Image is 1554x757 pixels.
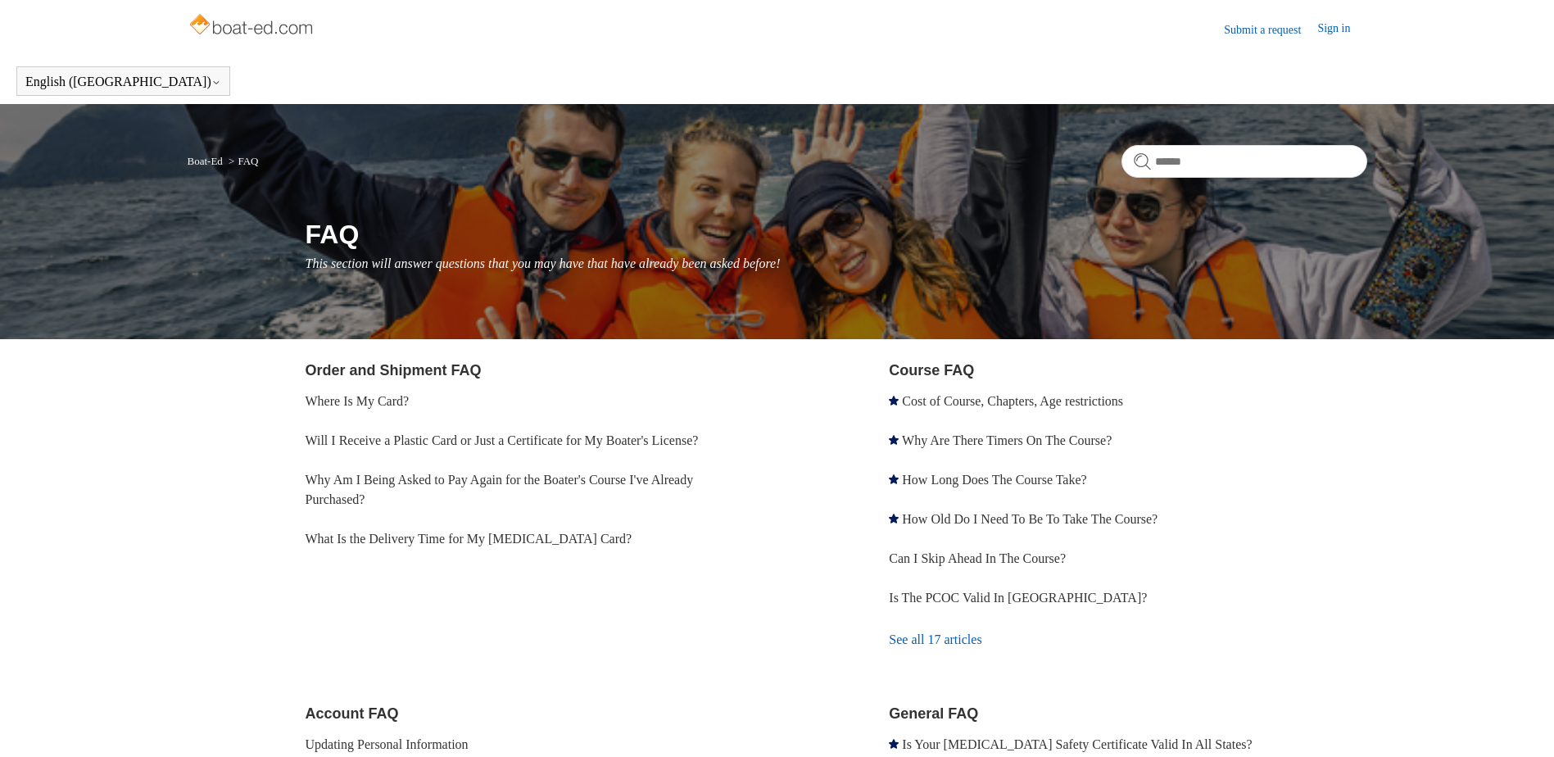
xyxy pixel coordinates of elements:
svg: Promoted article [889,435,899,445]
h1: FAQ [306,215,1367,254]
li: FAQ [225,155,258,167]
a: Will I Receive a Plastic Card or Just a Certificate for My Boater's License? [306,433,699,447]
a: What Is the Delivery Time for My [MEDICAL_DATA] Card? [306,532,632,546]
p: This section will answer questions that you may have that have already been asked before! [306,254,1367,274]
a: Order and Shipment FAQ [306,362,482,378]
a: Can I Skip Ahead In The Course? [889,551,1066,565]
svg: Promoted article [889,739,899,749]
svg: Promoted article [889,396,899,406]
button: English ([GEOGRAPHIC_DATA]) [25,75,221,89]
svg: Promoted article [889,514,899,524]
a: Boat-Ed [188,155,223,167]
a: Is Your [MEDICAL_DATA] Safety Certificate Valid In All States? [902,737,1252,751]
a: See all 17 articles [889,618,1366,662]
div: Chat Support [1448,702,1543,745]
a: How Long Does The Course Take? [902,473,1086,487]
svg: Promoted article [889,474,899,484]
a: General FAQ [889,705,978,722]
a: Course FAQ [889,362,974,378]
a: Account FAQ [306,705,399,722]
a: Why Am I Being Asked to Pay Again for the Boater's Course I've Already Purchased? [306,473,694,506]
a: Why Are There Timers On The Course? [902,433,1112,447]
a: Cost of Course, Chapters, Age restrictions [902,394,1123,408]
a: How Old Do I Need To Be To Take The Course? [902,512,1158,526]
img: Boat-Ed Help Center home page [188,10,318,43]
a: Is The PCOC Valid In [GEOGRAPHIC_DATA]? [889,591,1147,605]
a: Submit a request [1224,21,1317,39]
a: Sign in [1317,20,1366,39]
a: Updating Personal Information [306,737,469,751]
li: Boat-Ed [188,155,226,167]
a: Where Is My Card? [306,394,410,408]
input: Search [1121,145,1367,178]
